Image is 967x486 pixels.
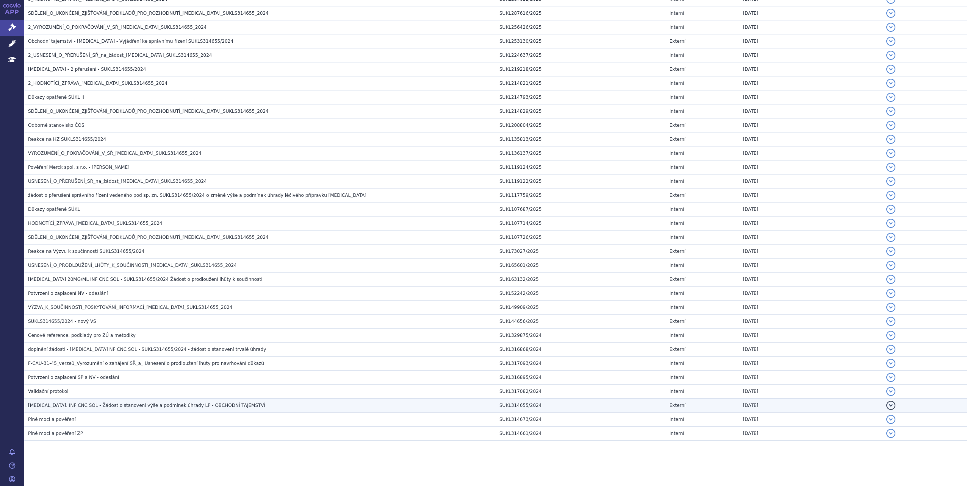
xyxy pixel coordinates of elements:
td: SUKL224637/2025 [496,48,666,62]
button: detail [886,387,895,396]
td: SUKL314661/2024 [496,427,666,441]
span: Interní [670,389,684,394]
button: detail [886,345,895,354]
button: detail [886,331,895,340]
td: SUKL119124/2025 [496,160,666,174]
span: 2_HODNOTÍCÍ_ZPRÁVA_BAVENCIO_SUKLS314655_2024 [28,81,167,86]
button: detail [886,191,895,200]
button: detail [886,121,895,130]
span: Externí [670,249,685,254]
span: USNESENÍ_O_PRODLOUŽENÍ_LHŮTY_K_SOUČINNOSTI_BAVENCIO_SUKLS314655_2024 [28,263,237,268]
button: detail [886,261,895,270]
td: [DATE] [739,315,883,329]
button: detail [886,107,895,116]
td: [DATE] [739,273,883,287]
button: detail [886,79,895,88]
span: Interní [670,221,684,226]
span: Externí [670,347,685,352]
td: [DATE] [739,90,883,104]
td: SUKL316868/2024 [496,343,666,357]
span: Interní [670,305,684,310]
td: SUKL256426/2025 [496,20,666,34]
td: SUKL316895/2024 [496,371,666,385]
button: detail [886,373,895,382]
span: Interní [670,11,684,16]
span: Externí [670,277,685,282]
td: [DATE] [739,329,883,343]
span: HODNOTÍCÍ_ZPRÁVA_BAVENCIO_SUKLS314655_2024 [28,221,163,226]
td: SUKL135813/2025 [496,132,666,146]
td: [DATE] [739,245,883,259]
td: SUKL214793/2025 [496,90,666,104]
td: SUKL63132/2025 [496,273,666,287]
td: [DATE] [739,217,883,231]
td: SUKL208804/2025 [496,118,666,132]
button: detail [886,23,895,32]
span: Interní [670,235,684,240]
td: [DATE] [739,118,883,132]
td: [DATE] [739,202,883,217]
td: SUKL314655/2024 [496,399,666,413]
span: SUKLS314655/2024 - nový VS [28,319,96,324]
button: detail [886,93,895,102]
span: Reakce na Výzvu k součinnosti SUKLS314655/2024 [28,249,144,254]
button: detail [886,233,895,242]
span: Plné moci a pověření ZP [28,431,83,436]
button: detail [886,359,895,368]
span: Potvrzení o zaplacení NV - odeslání [28,291,108,296]
span: SDĚLENÍ_O_UKONČENÍ_ZJIŠŤOVÁNÍ_PODKLADŮ_PRO_ROZHODNUTÍ_BAVENCIO_SUKLS314655_2024 [28,109,269,114]
td: [DATE] [739,413,883,427]
span: VÝZVA_K_SOUČINNOSTI_POSKYTOVÁNÍ_INFORMACÍ_BAVENCIO_SUKLS314655_2024 [28,305,232,310]
span: Interní [670,165,684,170]
span: Cenové reference, podklady pro ZÚ a metodiky [28,333,136,338]
td: [DATE] [739,371,883,385]
td: SUKL329875/2024 [496,329,666,343]
td: SUKL287616/2025 [496,6,666,20]
td: [DATE] [739,357,883,371]
span: Interní [670,53,684,58]
td: SUKL317082/2024 [496,385,666,399]
span: Důkazy opatřené SÚKL II [28,95,84,100]
span: SDĚLENÍ_O_UKONČENÍ_ZJIŠŤOVÁNÍ_PODKLADŮ_PRO_ROZHODNUTÍ_BAVENCIO_SUKLS314655_2024 [28,11,269,16]
span: Externí [670,67,685,72]
td: SUKL314673/2024 [496,413,666,427]
button: detail [886,9,895,18]
td: SUKL117759/2025 [496,188,666,202]
td: [DATE] [739,20,883,34]
span: Interní [670,109,684,114]
td: SUKL219218/2025 [496,62,666,76]
button: detail [886,37,895,46]
td: SUKL107687/2025 [496,202,666,217]
td: SUKL44656/2025 [496,315,666,329]
button: detail [886,65,895,74]
span: Bavencio - 2 přerušení - SUKLS314655/2024 [28,67,146,72]
span: Obchodní tajemství - Bavencio - Vyjádření ke správnímu řízení SUKLS314655/2024 [28,39,233,44]
span: Reakce na HZ SUKLS314655/2024 [28,137,106,142]
span: Interní [670,81,684,86]
button: detail [886,303,895,312]
span: 2_USNESENÍ_O_PŘERUŠENÍ_SŘ_na_žádost_BAVENCIO_SUKLS314655_2024 [28,53,212,58]
button: detail [886,135,895,144]
span: Interní [670,375,684,380]
td: [DATE] [739,160,883,174]
td: [DATE] [739,427,883,441]
td: [DATE] [739,343,883,357]
span: Odborné stanovisko ČOS [28,123,84,128]
td: SUKL107726/2025 [496,231,666,245]
span: Externí [670,319,685,324]
button: detail [886,51,895,60]
span: doplnění žádosti - BAVENCIO NF CNC SOL - SUKLS314655/2024 - žádost o stanovení trvalé úhrady [28,347,266,352]
span: Externí [670,193,685,198]
span: SDĚLENÍ_O_UKONČENÍ_ZJIŠŤOVÁNÍ_PODKLADŮ_PRO_ROZHODNUTÍ_BAVENCIO_SUKLS314655_2024 [28,235,269,240]
td: [DATE] [739,48,883,62]
button: detail [886,401,895,410]
td: SUKL136137/2025 [496,146,666,160]
span: VYROZUMĚNÍ_O_POKRAČOVÁNÍ_V_SŘ_BAVENCIO_SUKLS314655_2024 [28,151,202,156]
td: SUKL52242/2025 [496,287,666,301]
span: Interní [670,179,684,184]
td: [DATE] [739,34,883,48]
span: Potvrzení o zaplacení SP a NV - odeslání [28,375,119,380]
td: [DATE] [739,301,883,315]
td: SUKL73027/2025 [496,245,666,259]
span: Interní [670,207,684,212]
